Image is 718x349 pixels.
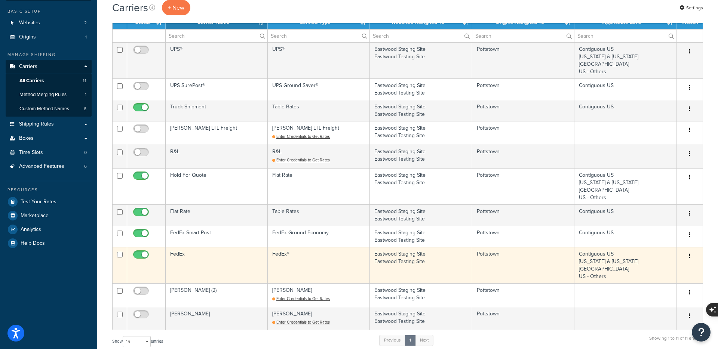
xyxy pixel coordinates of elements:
span: 1 [85,92,86,98]
h1: Carriers [112,0,148,15]
span: 11 [83,78,86,84]
td: Pottstown [472,78,574,100]
li: All Carriers [6,74,92,88]
button: Open Resource Center [692,323,711,342]
td: UPS Ground Saver® [268,78,370,100]
td: Pottstown [472,100,574,121]
a: Settings [679,3,703,13]
span: Help Docs [21,240,45,247]
td: Contiguous US [574,78,676,100]
span: Marketplace [21,213,49,219]
a: Analytics [6,223,92,236]
td: [PERSON_NAME] [166,307,268,330]
td: Contiguous US [574,204,676,226]
td: FedEx® [268,247,370,283]
td: FedEx Ground Economy [268,226,370,247]
td: Pottstown [472,145,574,168]
div: Manage Shipping [6,52,92,58]
span: Origins [19,34,36,40]
td: Contiguous US [574,226,676,247]
span: Enter Credentials to Get Rates [276,157,330,163]
input: Search [268,30,369,42]
span: Custom Method Names [19,106,69,112]
span: 1 [85,34,87,40]
td: Eastwood Staging Site Eastwood Testing Site [370,78,472,100]
td: UPS® [166,42,268,78]
td: Pottstown [472,42,574,78]
li: Marketplace [6,209,92,222]
span: Time Slots [19,149,43,156]
td: Truck Shipment [166,100,268,121]
input: Search [574,30,676,42]
td: Eastwood Staging Site Eastwood Testing Site [370,204,472,226]
td: Eastwood Staging Site Eastwood Testing Site [370,247,472,283]
li: Custom Method Names [6,102,92,116]
a: All Carriers 11 [6,74,92,88]
td: Table Rates [268,100,370,121]
td: Table Rates [268,204,370,226]
a: Advanced Features 6 [6,160,92,173]
span: 0 [84,149,87,156]
a: Help Docs [6,237,92,250]
li: Websites [6,16,92,30]
span: Advanced Features [19,163,64,170]
a: Method Merging Rules 1 [6,88,92,102]
td: Eastwood Staging Site Eastwood Testing Site [370,100,472,121]
a: Test Your Rates [6,195,92,209]
td: Contiguous US [US_STATE] & [US_STATE] [GEOGRAPHIC_DATA] US - Others [574,168,676,204]
td: R&L [268,145,370,168]
td: Contiguous US [US_STATE] & [US_STATE] [GEOGRAPHIC_DATA] US - Others [574,247,676,283]
a: Enter Credentials to Get Rates [272,296,330,302]
a: Shipping Rules [6,117,92,131]
a: Next [415,335,433,346]
input: Search [472,30,574,42]
span: Boxes [19,135,34,142]
td: Contiguous US [US_STATE] & [US_STATE] [GEOGRAPHIC_DATA] US - Others [574,42,676,78]
a: Previous [379,335,405,346]
td: UPS® [268,42,370,78]
td: Pottstown [472,307,574,330]
td: Flat Rate [268,168,370,204]
td: Eastwood Staging Site Eastwood Testing Site [370,226,472,247]
li: Carriers [6,60,92,117]
td: Eastwood Staging Site Eastwood Testing Site [370,121,472,145]
a: Enter Credentials to Get Rates [272,133,330,139]
a: Origins 1 [6,30,92,44]
a: 1 [405,335,416,346]
span: Enter Credentials to Get Rates [276,133,330,139]
span: Enter Credentials to Get Rates [276,319,330,325]
td: UPS SurePost® [166,78,268,100]
input: Search [166,30,267,42]
span: 2 [84,20,87,26]
span: Analytics [21,226,41,233]
td: Pottstown [472,204,574,226]
td: [PERSON_NAME] LTL Freight [166,121,268,145]
td: [PERSON_NAME] [268,283,370,307]
span: 6 [84,106,86,112]
span: Test Your Rates [21,199,56,205]
td: Eastwood Staging Site Eastwood Testing Site [370,145,472,168]
td: Contiguous US [574,100,676,121]
span: Websites [19,20,40,26]
span: Carriers [19,64,37,70]
td: [PERSON_NAME] [268,307,370,330]
li: Advanced Features [6,160,92,173]
a: Enter Credentials to Get Rates [272,319,330,325]
td: Eastwood Staging Site Eastwood Testing Site [370,42,472,78]
td: Eastwood Staging Site Eastwood Testing Site [370,307,472,330]
a: Custom Method Names 6 [6,102,92,116]
span: Method Merging Rules [19,92,67,98]
li: Time Slots [6,146,92,160]
input: Search [370,30,472,42]
td: Pottstown [472,247,574,283]
td: Flat Rate [166,204,268,226]
span: All Carriers [19,78,44,84]
a: Websites 2 [6,16,92,30]
td: R&L [166,145,268,168]
span: 6 [84,163,87,170]
li: Origins [6,30,92,44]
